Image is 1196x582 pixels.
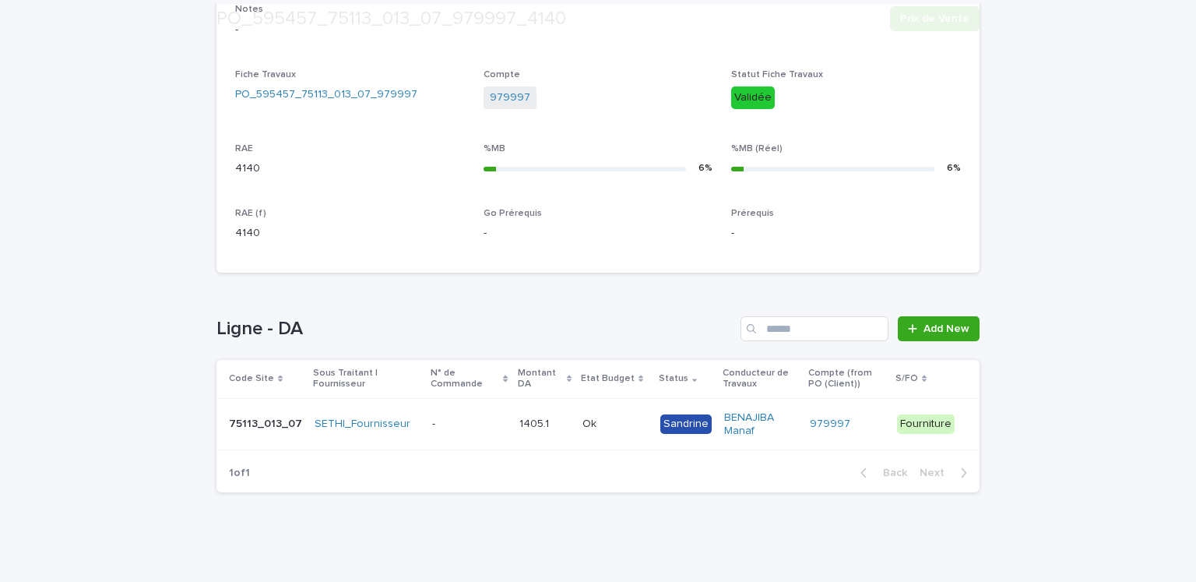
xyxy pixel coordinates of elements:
[723,365,799,393] p: Conducteur de Travaux
[216,318,734,340] h1: Ligne - DA
[898,316,980,341] a: Add New
[484,70,520,79] span: Compte
[235,160,465,177] p: 4140
[315,418,410,431] a: SETHI_Fournisseur
[582,414,600,431] p: Ok
[731,225,961,242] p: -
[235,225,465,242] p: 4140
[216,8,566,30] h2: PO_595457_75113_013_07_979997_4140
[235,209,266,218] span: RAE (f)
[484,225,713,242] p: -
[874,467,907,478] span: Back
[808,365,886,393] p: Compte (from PO (Client))
[913,466,980,480] button: Next
[923,323,969,334] span: Add New
[229,414,305,431] p: 75113_013_07
[848,466,913,480] button: Back
[581,370,635,387] p: Etat Budget
[740,316,888,341] input: Search
[490,90,530,106] a: 979997
[313,365,421,393] p: Sous Traitant | Fournisseur
[659,370,688,387] p: Status
[235,144,253,153] span: RAE
[724,411,797,438] a: BENAJIBA Manaf
[947,160,961,177] div: 6 %
[431,365,499,393] p: N° de Commande
[235,70,296,79] span: Fiche Travaux
[698,160,712,177] div: 6 %
[484,209,542,218] span: Go Prérequis
[518,365,563,393] p: Montant DA
[900,11,969,26] span: Prix de Vente
[229,370,274,387] p: Code Site
[895,370,918,387] p: S/FO
[484,144,505,153] span: %MB
[235,86,417,103] a: PO_595457_75113_013_07_979997
[432,414,438,431] p: -
[660,414,712,434] div: Sandrine
[519,414,552,431] p: 1405.1
[810,418,850,431] a: 979997
[920,467,954,478] span: Next
[731,70,823,79] span: Statut Fiche Travaux
[890,6,980,31] button: Prix de Vente
[731,86,775,109] div: Validée
[731,144,783,153] span: %MB (Réel)
[216,398,980,450] tr: 75113_013_0775113_013_07 SETHI_Fournisseur -- 1405.11405.1 OkOk SandrineBENAJIBA Manaf 979997 Fou...
[897,414,955,434] div: Fourniture
[216,454,262,492] p: 1 of 1
[731,209,774,218] span: Prérequis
